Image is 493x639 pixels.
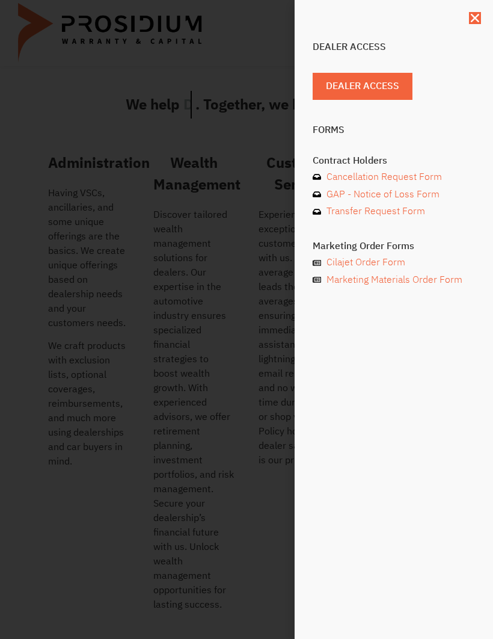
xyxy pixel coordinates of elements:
[323,186,439,203] span: GAP - Notice of Loss Form
[313,254,475,271] a: Cilajet Order Form
[313,125,475,135] h4: Forms
[323,271,462,289] span: Marketing Materials Order Form
[313,42,475,52] h4: Dealer Access
[313,73,412,100] a: Dealer Access
[313,168,475,186] a: Cancellation Request Form
[313,203,475,220] a: Transfer Request Form
[323,168,442,186] span: Cancellation Request Form
[326,78,399,95] span: Dealer Access
[469,12,481,24] a: Close
[313,156,475,165] h4: Contract Holders
[313,271,475,289] a: Marketing Materials Order Form
[313,186,475,203] a: GAP - Notice of Loss Form
[323,203,425,220] span: Transfer Request Form
[323,254,405,271] span: Cilajet Order Form
[313,241,475,251] h4: Marketing Order Forms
